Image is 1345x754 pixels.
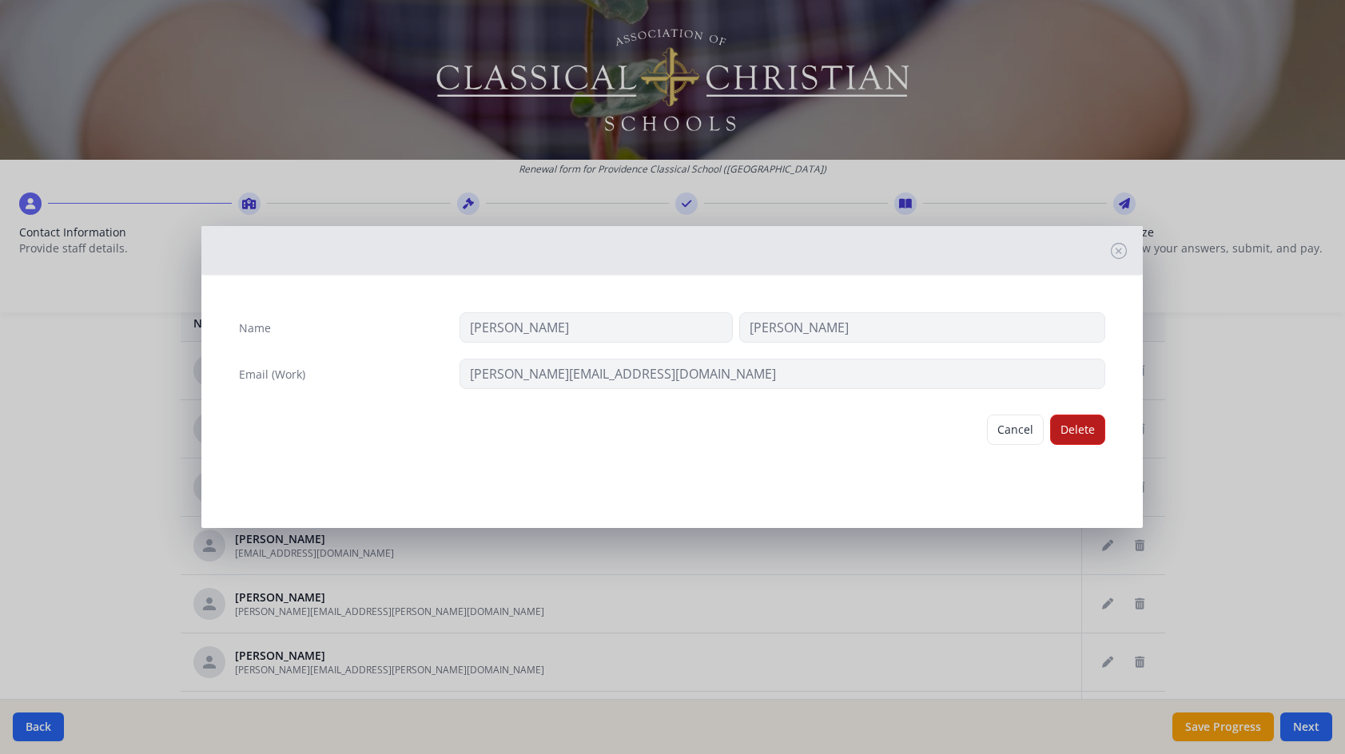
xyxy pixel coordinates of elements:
[1050,415,1105,445] button: Delete
[460,359,1105,389] input: contact@site.com
[239,367,305,383] label: Email (Work)
[460,312,733,343] input: First Name
[239,320,271,336] label: Name
[739,312,1105,343] input: Last Name
[987,415,1044,445] button: Cancel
